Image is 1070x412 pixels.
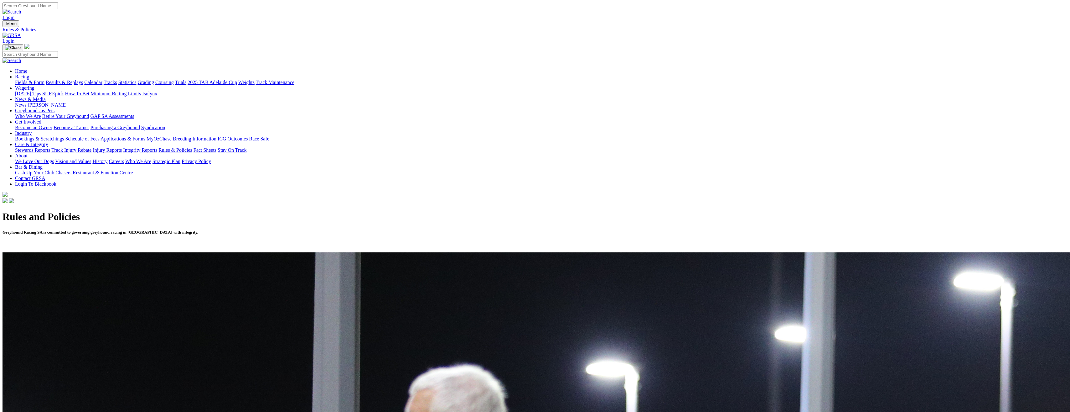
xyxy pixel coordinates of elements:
h5: Greyhound Racing SA is committed to governing greyhound racing in [GEOGRAPHIC_DATA] with integrity. [3,230,1067,235]
a: Purchasing a Greyhound [90,125,140,130]
a: Rules & Policies [3,27,1067,33]
a: Grading [138,80,154,85]
img: GRSA [3,33,21,38]
input: Search [3,51,58,58]
a: Race Safe [249,136,269,141]
a: How To Bet [65,91,90,96]
a: Privacy Policy [182,159,211,164]
input: Search [3,3,58,9]
a: Stay On Track [218,147,246,153]
span: Menu [6,21,17,26]
a: Track Injury Rebate [51,147,91,153]
a: Racing [15,74,29,79]
img: Close [5,45,21,50]
a: Login [3,15,14,20]
a: Who We Are [15,114,41,119]
div: Wagering [15,91,1067,97]
a: Industry [15,130,32,136]
a: Schedule of Fees [65,136,99,141]
button: Toggle navigation [3,44,23,51]
div: Get Involved [15,125,1067,130]
a: We Love Our Dogs [15,159,54,164]
a: Injury Reports [93,147,122,153]
a: Bookings & Scratchings [15,136,64,141]
a: Greyhounds as Pets [15,108,54,113]
a: Become a Trainer [54,125,89,130]
a: 2025 TAB Adelaide Cup [188,80,237,85]
a: SUREpick [42,91,64,96]
div: News & Media [15,102,1067,108]
a: GAP SA Assessments [90,114,134,119]
a: Weights [238,80,255,85]
a: [DATE] Tips [15,91,41,96]
a: News & Media [15,97,46,102]
a: News [15,102,26,108]
a: [PERSON_NAME] [28,102,67,108]
div: Bar & Dining [15,170,1067,176]
a: Who We Are [125,159,151,164]
img: Search [3,9,21,15]
a: Fact Sheets [194,147,216,153]
div: About [15,159,1067,164]
a: Calendar [84,80,102,85]
img: logo-grsa-white.png [24,44,29,49]
a: Results & Replays [46,80,83,85]
a: Trials [175,80,186,85]
h1: Rules and Policies [3,211,1067,223]
a: Login [3,38,14,44]
a: Cash Up Your Club [15,170,54,175]
a: Minimum Betting Limits [90,91,141,96]
a: Track Maintenance [256,80,294,85]
a: Login To Blackbook [15,181,56,187]
a: Tracks [104,80,117,85]
div: Racing [15,80,1067,85]
a: Statistics [118,80,137,85]
a: Chasers Restaurant & Function Centre [55,170,133,175]
a: Syndication [141,125,165,130]
img: facebook.svg [3,198,8,203]
a: Rules & Policies [158,147,192,153]
button: Toggle navigation [3,20,19,27]
a: Get Involved [15,119,41,124]
a: Vision and Values [55,159,91,164]
a: History [92,159,107,164]
a: Care & Integrity [15,142,48,147]
a: Home [15,68,27,74]
a: Stewards Reports [15,147,50,153]
div: Industry [15,136,1067,142]
a: Breeding Information [173,136,216,141]
a: Strategic Plan [152,159,180,164]
a: Bar & Dining [15,164,43,170]
img: logo-grsa-white.png [3,192,8,197]
a: Fields & Form [15,80,44,85]
a: Contact GRSA [15,176,45,181]
img: twitter.svg [9,198,14,203]
div: Care & Integrity [15,147,1067,153]
a: ICG Outcomes [218,136,248,141]
a: Careers [109,159,124,164]
a: Become an Owner [15,125,52,130]
a: About [15,153,28,158]
a: MyOzChase [147,136,172,141]
a: Retire Your Greyhound [42,114,89,119]
a: Coursing [155,80,174,85]
img: Search [3,58,21,63]
div: Greyhounds as Pets [15,114,1067,119]
a: Isolynx [142,91,157,96]
a: Integrity Reports [123,147,157,153]
a: Applications & Forms [101,136,145,141]
a: Wagering [15,85,34,91]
